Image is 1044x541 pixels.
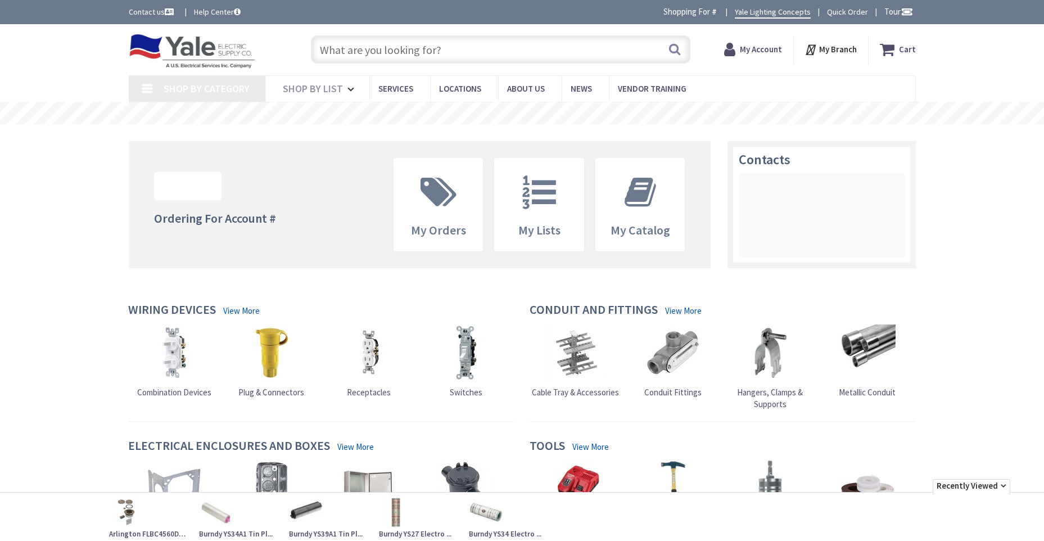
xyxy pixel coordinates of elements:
[665,305,702,317] a: View More
[507,83,545,94] span: About Us
[663,6,710,17] span: Shopping For
[518,222,561,238] span: My Lists
[438,324,494,398] a: Switches Switches
[289,495,323,529] img: Burndy YS39A1 Tin Plated Aluminum YS-A Series Uninsulated Compression Butt Splice 700-750-KCMIL H...
[469,529,548,540] strong: Burndy YS34 Electro ...
[128,303,216,319] h4: Wiring Devices
[379,495,458,540] a: Burndy YS27 Electro ...
[109,495,188,540] a: Arlington FLBC4560DB...
[337,441,374,453] a: View More
[532,387,619,398] span: Cable Tray & Accessories
[611,222,670,238] span: My Catalog
[341,461,397,517] img: Enclosures & Cabinets
[129,6,176,17] a: Contact us
[735,6,811,19] a: Yale Lighting Concepts
[712,6,717,17] strong: #
[572,441,609,453] a: View More
[289,495,368,540] a: Burndy YS39A1 Tin Pl...
[128,439,330,455] h4: Electrical Enclosures and Boxes
[439,83,481,94] span: Locations
[137,387,211,398] span: Combination Devices
[394,159,483,251] a: My Orders
[839,324,896,381] img: Metallic Conduit
[329,461,408,534] a: Enclosures & Cabinets Enclosures & Cabinets
[933,479,1010,494] span: Recently Viewed
[596,159,685,251] a: My Catalog
[379,495,413,529] img: Burndy YS27 Electro Tin Plated Copper YS Series Compression Splice 3/0-AWG Hylink™
[737,387,803,409] span: Hangers, Clamps & Supports
[539,461,613,534] a: Batteries & Chargers Batteries & Chargers
[311,35,690,64] input: What are you looking for?
[899,39,916,60] strong: Cart
[469,495,548,540] a: Burndy YS34 Electro ...
[571,83,592,94] span: News
[739,152,905,167] h3: Contacts
[194,6,241,17] a: Help Center
[243,461,300,534] a: Device Boxes Device Boxes
[618,83,686,94] span: Vendor Training
[645,461,701,517] img: Hand Tools
[548,461,604,517] img: Batteries & Chargers
[378,83,413,94] span: Services
[411,222,466,238] span: My Orders
[109,495,143,529] img: Arlington FLBC4560DBR Heavy-Duty Plastic Recessed Cover Kit Dark Brown In-Box™
[283,82,343,95] span: Shop By List
[341,324,397,381] img: Receptacles
[805,39,857,60] div: My Branch
[347,387,391,398] span: Receptacles
[532,324,619,398] a: Cable Tray & Accessories Cable Tray & Accessories
[740,44,782,55] strong: My Account
[223,305,260,317] a: View More
[880,39,916,60] a: Cart
[238,387,304,398] span: Plug & Connectors
[289,529,368,540] strong: Burndy YS39A1 Tin Pl...
[530,303,658,319] h4: Conduit and Fittings
[724,39,782,60] a: My Account
[450,387,482,398] span: Switches
[109,529,188,540] strong: Arlington FLBC4560DB...
[238,324,304,398] a: Plug & Connectors Plug & Connectors
[146,461,202,517] img: Box Hardware & Accessories
[644,387,702,398] span: Conduit Fittings
[199,529,278,540] strong: Burndy YS34A1 Tin Pl...
[839,387,896,398] span: Metallic Conduit
[884,6,913,17] span: Tour
[644,324,702,398] a: Conduit Fittings Conduit Fittings
[129,34,256,69] img: Yale Electric Supply Co.
[742,324,798,381] img: Hangers, Clamps & Supports
[645,461,701,534] a: Hand Tools Hand Tools
[199,495,233,529] img: Burndy YS34A1 Tin Plated Aluminum YS-A Series Uninsulated Compression Butt Splice 500-KCMIL Hylink™
[839,461,896,517] img: Adhesive, Sealant & Tapes
[469,495,503,529] img: Burndy YS34 Electro Tin Plated Copper YS Series Compression Splice 500-KCMIL Hylink™
[438,324,494,381] img: Switches
[137,324,211,398] a: Combination Devices Combination Devices
[243,324,300,381] img: Plug & Connectors
[164,82,250,95] span: Shop By Category
[839,324,896,398] a: Metallic Conduit Metallic Conduit
[645,324,701,381] img: Conduit Fittings
[827,6,868,17] a: Quick Order
[819,44,857,55] strong: My Branch
[341,324,397,398] a: Receptacles Receptacles
[146,324,202,381] img: Combination Devices
[199,495,278,540] a: Burndy YS34A1 Tin Pl...
[724,324,816,411] a: Hangers, Clamps & Supports Hangers, Clamps & Supports
[548,324,604,381] img: Cable Tray & Accessories
[742,461,798,517] img: Tool Attachments & Accessories
[154,211,276,225] h4: Ordering For Account #
[495,159,584,251] a: My Lists
[438,461,494,517] img: Explosion-Proof Boxes & Accessories
[379,529,458,540] strong: Burndy YS27 Electro ...
[530,439,565,455] h4: Tools
[243,461,300,517] img: Device Boxes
